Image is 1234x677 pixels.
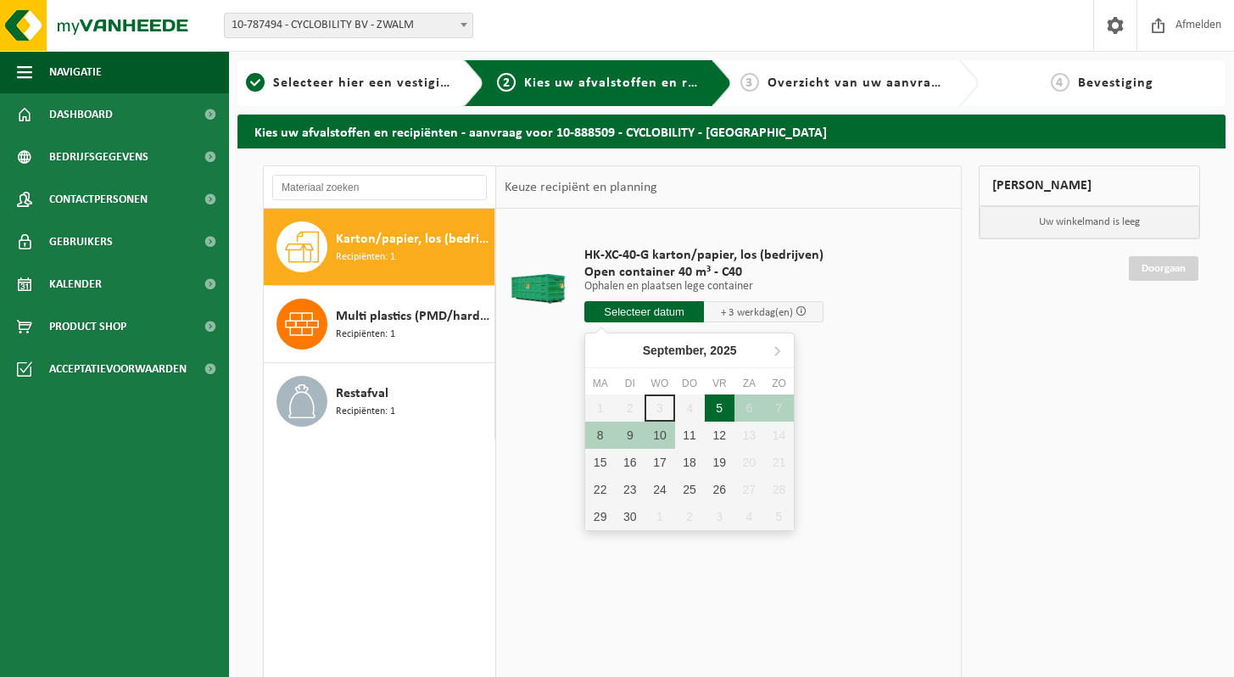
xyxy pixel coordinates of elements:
[645,449,674,476] div: 17
[246,73,265,92] span: 1
[734,375,764,392] div: za
[49,305,126,348] span: Product Shop
[979,165,1200,206] div: [PERSON_NAME]
[645,422,674,449] div: 10
[336,404,395,420] span: Recipiënten: 1
[584,264,824,281] span: Open container 40 m³ - C40
[49,221,113,263] span: Gebruikers
[336,229,490,249] span: Karton/papier, los (bedrijven)
[768,76,946,90] span: Overzicht van uw aanvraag
[336,306,490,327] span: Multi plastics (PMD/harde kunststoffen/spanbanden/EPS/folie naturel/folie gemengd)
[675,503,705,530] div: 2
[264,363,495,439] button: Restafval Recipiënten: 1
[585,375,615,392] div: ma
[1051,73,1069,92] span: 4
[645,375,674,392] div: wo
[584,247,824,264] span: HK-XC-40-G karton/papier, los (bedrijven)
[980,206,1199,238] p: Uw winkelmand is leeg
[585,449,615,476] div: 15
[705,476,734,503] div: 26
[705,449,734,476] div: 19
[1129,256,1198,281] a: Doorgaan
[496,166,666,209] div: Keuze recipiënt en planning
[740,73,759,92] span: 3
[675,375,705,392] div: do
[636,337,744,364] div: September,
[225,14,472,37] span: 10-787494 - CYCLOBILITY BV - ZWALM
[615,449,645,476] div: 16
[1078,76,1153,90] span: Bevestiging
[264,286,495,363] button: Multi plastics (PMD/harde kunststoffen/spanbanden/EPS/folie naturel/folie gemengd) Recipiënten: 1
[710,344,736,356] i: 2025
[615,503,645,530] div: 30
[585,503,615,530] div: 29
[584,281,824,293] p: Ophalen en plaatsen lege container
[764,375,794,392] div: zo
[705,422,734,449] div: 12
[675,476,705,503] div: 25
[264,209,495,286] button: Karton/papier, los (bedrijven) Recipiënten: 1
[273,76,456,90] span: Selecteer hier een vestiging
[524,76,757,90] span: Kies uw afvalstoffen en recipiënten
[615,375,645,392] div: di
[272,175,487,200] input: Materiaal zoeken
[49,178,148,221] span: Contactpersonen
[705,394,734,422] div: 5
[336,249,395,266] span: Recipiënten: 1
[585,422,615,449] div: 8
[645,476,674,503] div: 24
[336,383,388,404] span: Restafval
[675,422,705,449] div: 11
[246,73,450,93] a: 1Selecteer hier een vestiging
[615,476,645,503] div: 23
[615,422,645,449] div: 9
[675,449,705,476] div: 18
[224,13,473,38] span: 10-787494 - CYCLOBILITY BV - ZWALM
[49,93,113,136] span: Dashboard
[49,136,148,178] span: Bedrijfsgegevens
[584,301,704,322] input: Selecteer datum
[49,51,102,93] span: Navigatie
[721,307,793,318] span: + 3 werkdag(en)
[705,503,734,530] div: 3
[336,327,395,343] span: Recipiënten: 1
[705,375,734,392] div: vr
[237,115,1226,148] h2: Kies uw afvalstoffen en recipiënten - aanvraag voor 10-888509 - CYCLOBILITY - [GEOGRAPHIC_DATA]
[585,476,615,503] div: 22
[49,263,102,305] span: Kalender
[497,73,516,92] span: 2
[49,348,187,390] span: Acceptatievoorwaarden
[645,503,674,530] div: 1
